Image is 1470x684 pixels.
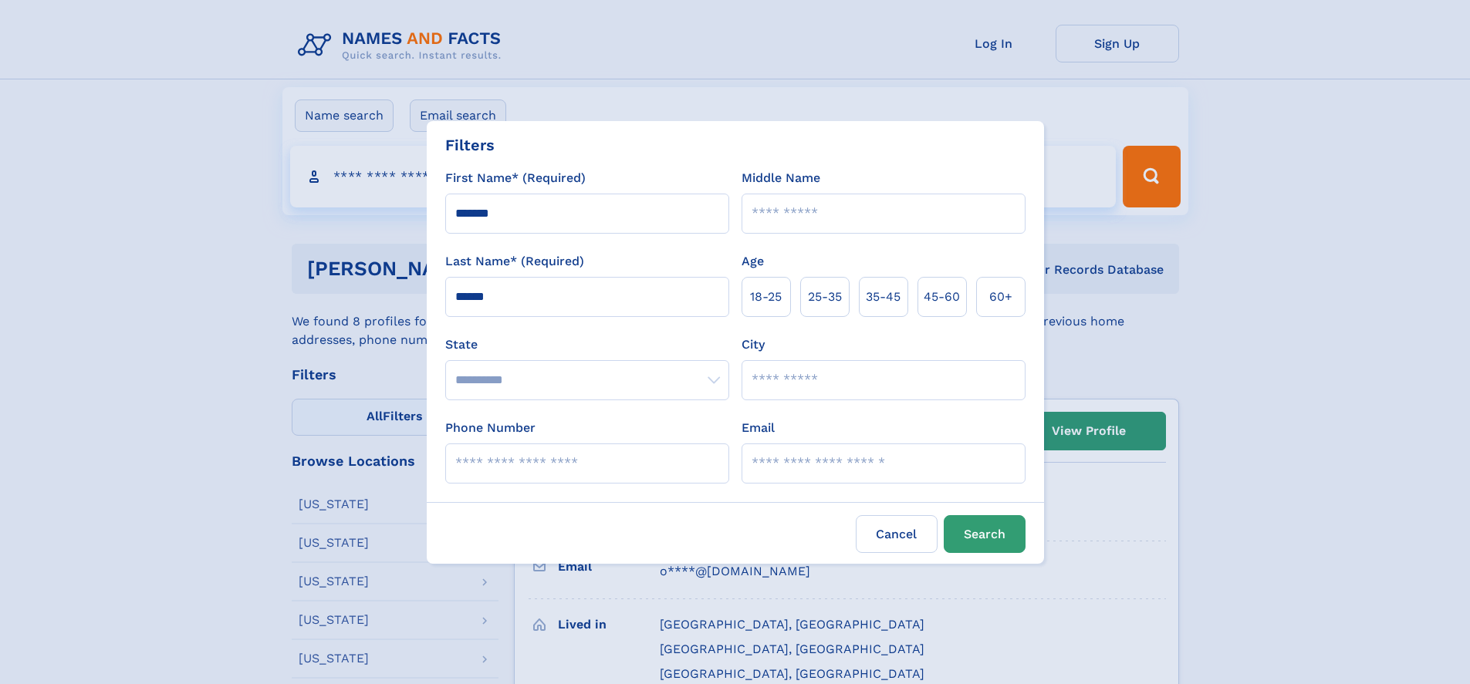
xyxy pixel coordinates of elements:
[866,288,901,306] span: 35‑45
[445,133,495,157] div: Filters
[742,419,775,437] label: Email
[445,252,584,271] label: Last Name* (Required)
[445,169,586,187] label: First Name* (Required)
[856,515,938,553] label: Cancel
[808,288,842,306] span: 25‑35
[989,288,1012,306] span: 60+
[445,419,536,437] label: Phone Number
[742,335,765,354] label: City
[924,288,960,306] span: 45‑60
[742,252,764,271] label: Age
[750,288,782,306] span: 18‑25
[742,169,820,187] label: Middle Name
[445,335,729,354] label: State
[944,515,1026,553] button: Search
